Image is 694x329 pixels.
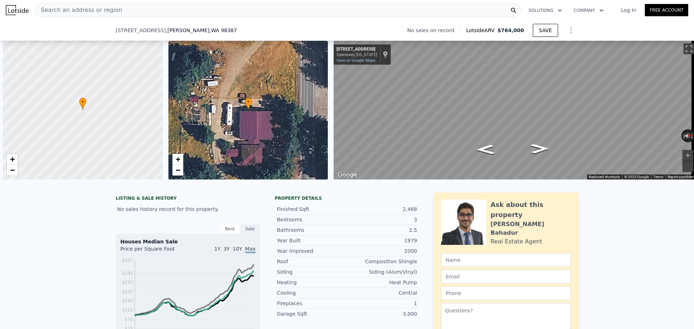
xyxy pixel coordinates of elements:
span: + [175,155,180,164]
div: Siding [277,268,347,276]
a: Terms (opens in new tab) [653,175,663,179]
input: Email [441,270,571,283]
span: [STREET_ADDRESS] [116,27,166,34]
div: Real Estate Agent [490,237,542,246]
tspan: $115 [122,308,133,313]
div: 2.5 [347,226,417,234]
img: Google [335,170,359,179]
a: Show location on map [383,51,388,59]
a: Log In [612,7,645,14]
input: Name [441,253,571,267]
tspan: $70 [125,317,133,322]
div: 3 [347,216,417,223]
div: Heat Pump [347,279,417,286]
span: 1Y [214,246,220,252]
div: Finished Sqft [277,205,347,213]
a: View on Google Maps [337,58,376,63]
div: No sales on record [407,27,460,34]
button: Zoom in [682,150,693,161]
div: Price per Square Foot [120,245,188,257]
div: Fireplaces [277,300,347,307]
div: Houses Median Sale [120,238,256,245]
span: , WA 98387 [210,27,237,33]
span: • [79,99,86,105]
div: Rent [220,224,240,234]
span: © 2025 Google [624,175,649,179]
span: Search an address or region [35,6,122,14]
div: Property details [275,195,419,201]
span: Max [245,246,256,253]
tspan: $357 [122,258,133,263]
div: [STREET_ADDRESS] [337,47,377,52]
a: Open this area in Google Maps (opens a new window) [335,170,359,179]
button: Company [568,4,609,17]
div: LISTING & SALE HISTORY [116,195,260,203]
div: Roof [277,258,347,265]
div: 2,468 [347,205,417,213]
a: Free Account [645,4,688,16]
div: Year Built [277,237,347,244]
div: Bathrooms [277,226,347,234]
span: • [245,99,252,105]
div: Sale [240,224,260,234]
div: Cooling [277,289,347,296]
div: Ask about this property [490,200,571,220]
div: Year Improved [277,247,347,255]
span: 10Y [233,246,242,252]
button: Zoom out [682,161,693,172]
button: Rotate counterclockwise [681,129,685,142]
span: , [PERSON_NAME] [166,27,237,34]
div: Spanaway, [US_STATE] [337,52,377,57]
div: Heating [277,279,347,286]
tspan: $160 [122,298,133,303]
a: Zoom out [7,165,18,176]
span: − [175,165,180,174]
a: Zoom in [172,154,183,165]
input: Phone [441,286,571,300]
a: Zoom in [7,154,18,165]
button: Keyboard shortcuts [589,174,620,179]
div: Composition Shingle [347,258,417,265]
div: [PERSON_NAME] Bahadur [490,220,571,237]
img: Lotside [6,5,29,15]
div: No sales history record for this property. [116,203,260,216]
div: Siding (Alum/Vinyl) [347,268,417,276]
div: 1979 [347,237,417,244]
span: 3Y [223,246,230,252]
path: Go South, 46th Ave E [468,142,503,156]
span: $764,000 [497,27,524,33]
div: 3,000 [347,310,417,317]
span: − [10,165,15,174]
div: • [79,98,86,110]
path: Go North, 46th Ave E [522,142,557,156]
button: Solutions [523,4,568,17]
button: Show Options [564,23,578,38]
div: 2000 [347,247,417,255]
tspan: $295 [122,271,133,276]
a: Zoom out [172,165,183,176]
div: Garage Sqft [277,310,347,317]
div: • [245,98,252,110]
tspan: $205 [122,289,133,294]
button: SAVE [533,24,558,37]
div: Bedrooms [277,216,347,223]
div: Central [347,289,417,296]
div: 1 [347,300,417,307]
tspan: $250 [122,280,133,285]
span: Lotside ARV [466,27,497,34]
span: + [10,155,15,164]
